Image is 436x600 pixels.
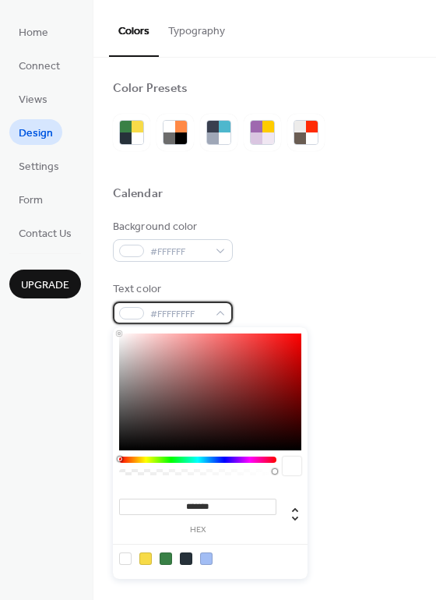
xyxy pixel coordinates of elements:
label: hex [119,526,276,535]
span: Upgrade [21,277,69,294]
a: Home [9,19,58,44]
a: Views [9,86,57,111]
a: Connect [9,52,69,78]
a: Contact Us [9,220,81,245]
span: Design [19,125,53,142]
div: Text color [113,281,230,298]
button: Upgrade [9,270,81,298]
span: Settings [19,159,59,175]
a: Design [9,119,62,145]
div: Color Presets [113,81,188,97]
span: Connect [19,58,60,75]
span: Form [19,192,43,209]
a: Settings [9,153,69,178]
div: Calendar [113,186,163,203]
span: #FFFFFFFF [150,306,208,323]
div: Background color [113,219,230,235]
div: rgb(255, 255, 255) [119,552,132,565]
a: Form [9,186,52,212]
div: rgb(247, 219, 72) [139,552,152,565]
div: rgb(38, 49, 58) [180,552,192,565]
span: #FFFFFF [150,244,208,260]
span: Contact Us [19,226,72,242]
div: rgb(162, 189, 244) [200,552,213,565]
span: Home [19,25,48,41]
div: rgb(57, 128, 70) [160,552,172,565]
span: Views [19,92,47,108]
